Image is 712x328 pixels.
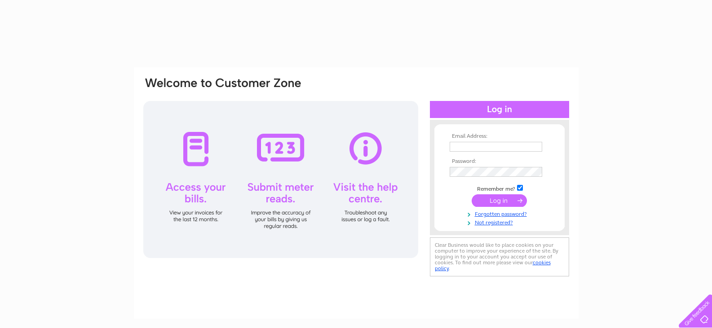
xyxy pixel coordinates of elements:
a: cookies policy [435,259,551,271]
a: Forgotten password? [450,209,552,218]
div: Clear Business would like to place cookies on your computer to improve your experience of the sit... [430,237,569,276]
td: Remember me? [447,184,552,192]
th: Email Address: [447,133,552,140]
input: Submit [472,194,527,207]
th: Password: [447,158,552,165]
a: Not registered? [450,218,552,226]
